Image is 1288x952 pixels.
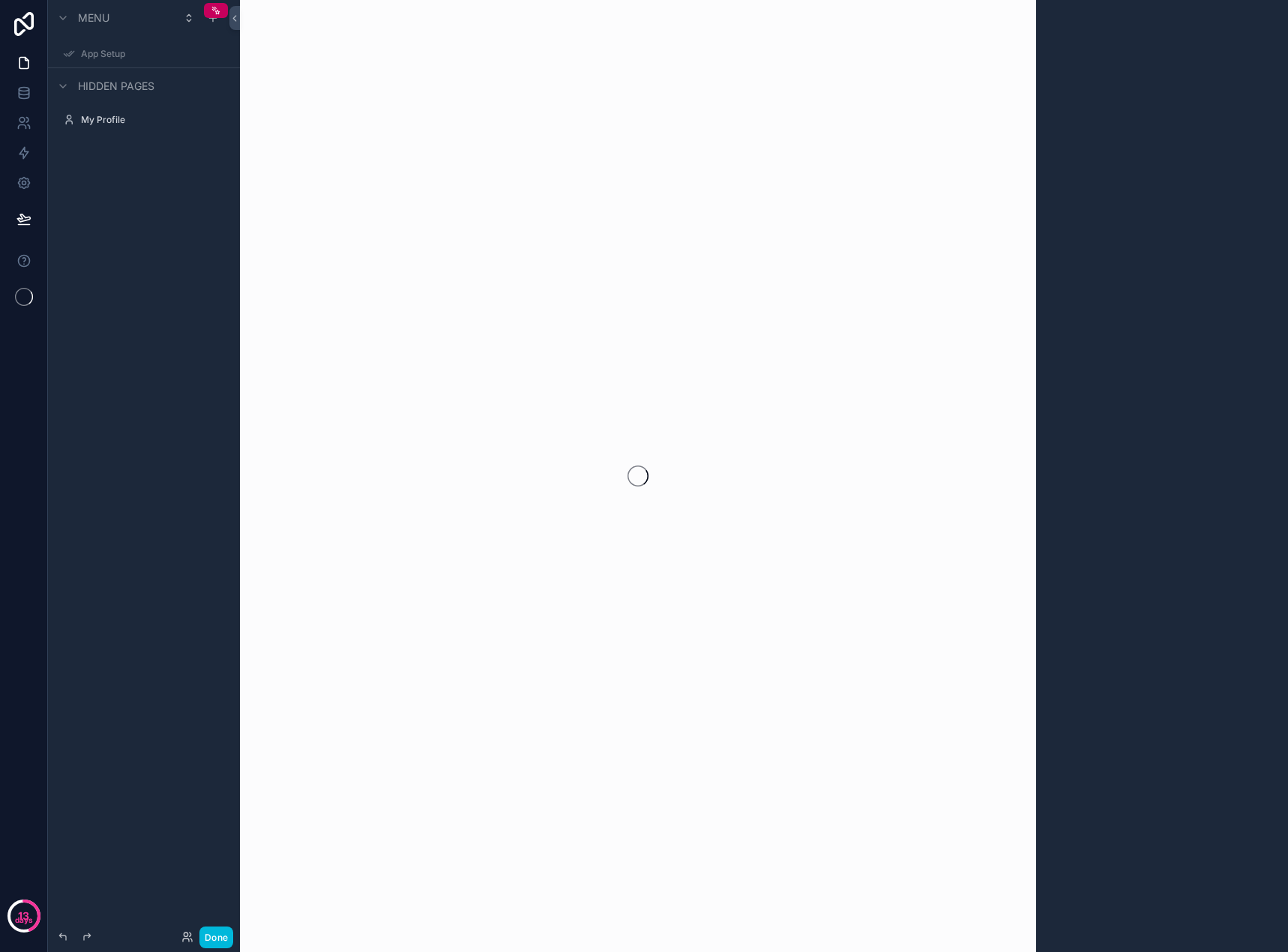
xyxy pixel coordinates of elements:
label: App Setup [81,48,222,60]
button: Done [199,927,233,948]
p: 13 [18,909,29,924]
span: Menu [78,10,109,25]
span: Hidden pages [78,79,154,94]
label: My Profile [81,114,222,126]
p: days [15,915,33,927]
